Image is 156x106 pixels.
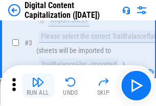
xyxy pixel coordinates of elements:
[122,6,130,14] img: Support
[27,90,50,96] div: Run All
[21,73,54,98] button: Run All
[64,76,77,88] img: Undo
[63,90,78,96] div: Undo
[25,1,118,20] div: Digital Content Capitalization ([DATE])
[54,73,87,98] button: Undo
[97,90,110,96] div: Skip
[49,14,90,26] div: Import Sheet
[136,4,148,16] img: Settings menu
[87,73,120,98] button: Skip
[128,77,144,94] img: Main button
[25,39,32,47] span: # 3
[8,4,20,16] img: Back
[32,76,44,88] img: Run All
[39,59,119,71] div: TrailBalanceFlat - imported
[97,76,109,88] img: Skip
